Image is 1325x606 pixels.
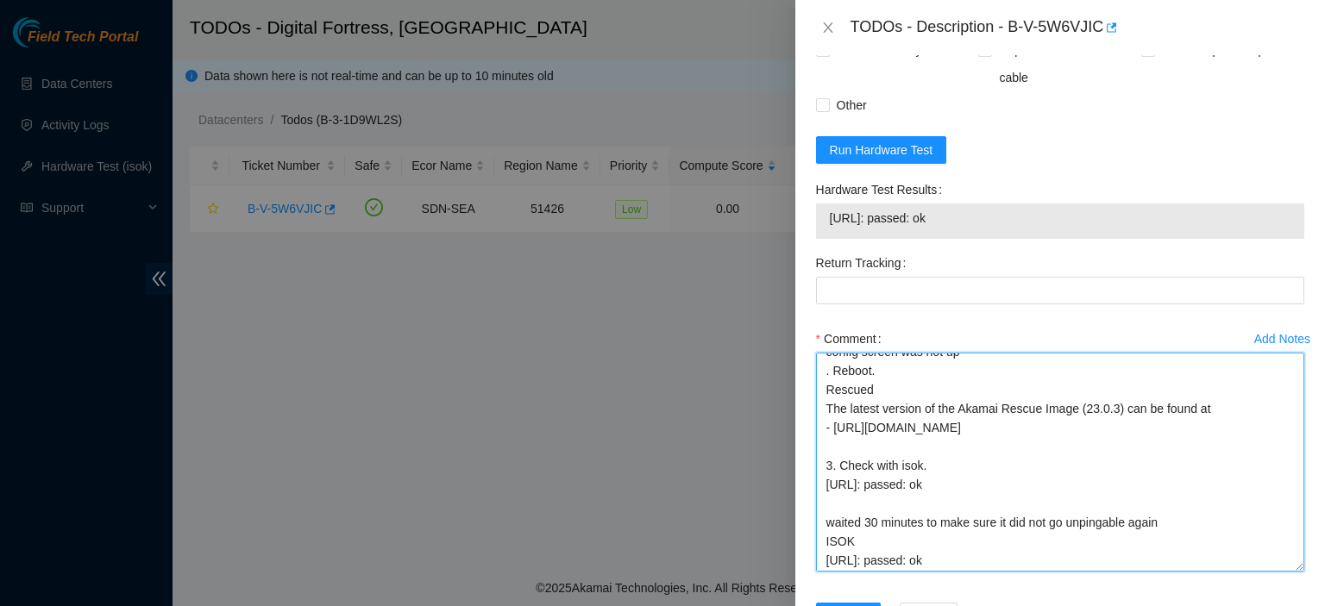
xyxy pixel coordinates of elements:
div: TODOs - Description - B-V-5W6VJIC [851,14,1304,41]
label: Comment [816,325,889,353]
span: [URL]: passed: ok [830,209,1290,228]
span: Other [830,91,874,119]
button: Close [816,20,840,36]
span: Replaced ETH/Power cable [992,36,1141,91]
input: Return Tracking [816,277,1304,304]
span: Run Hardware Test [830,141,933,159]
textarea: Comment [816,353,1304,572]
label: Return Tracking [816,249,914,277]
div: Add Notes [1254,333,1310,345]
button: Add Notes [1253,325,1311,353]
label: Hardware Test Results [816,176,949,203]
button: Run Hardware Test [816,136,947,164]
span: close [821,21,835,34]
